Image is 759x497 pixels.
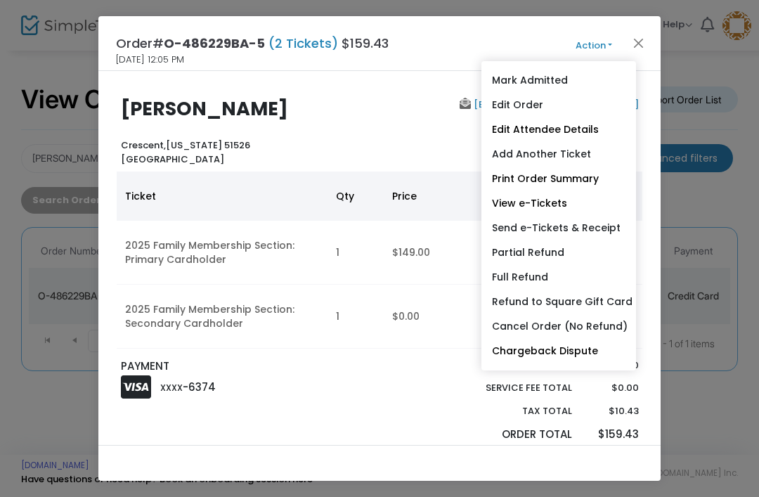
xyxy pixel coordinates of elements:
[481,68,636,93] a: Mark Admitted
[183,380,216,394] span: -6374
[121,138,166,152] span: Crescent,
[630,34,648,52] button: Close
[481,216,636,240] a: Send e-Tickets & Receipt
[481,339,636,363] a: Chargeback Dispute
[453,381,572,395] p: Service Fee Total
[585,381,638,395] p: $0.00
[327,285,384,349] td: 1
[121,359,373,375] p: PAYMENT
[327,172,384,221] th: Qty
[481,167,636,191] a: Print Order Summary
[327,221,384,285] td: 1
[453,427,572,443] p: Order Total
[481,314,636,339] a: Cancel Order (No Refund)
[585,404,638,418] p: $10.43
[384,221,517,285] td: $149.00
[453,404,572,418] p: Tax Total
[481,93,636,117] a: Edit Order
[481,290,636,314] a: Refund to Square Gift Card
[117,172,327,221] th: Ticket
[481,240,636,265] a: Partial Refund
[265,34,342,52] span: (2 Tickets)
[121,96,288,122] b: [PERSON_NAME]
[116,53,184,67] span: [DATE] 12:05 PM
[453,359,572,373] p: Sub total
[117,285,327,349] td: 2025 Family Membership Section: Secondary Cardholder
[117,172,642,349] div: Data table
[481,265,636,290] a: Full Refund
[585,427,638,443] p: $159.43
[552,38,636,53] button: Action
[481,142,636,167] a: Add Another Ticket
[481,191,636,216] a: View e-Tickets
[481,117,636,142] a: Edit Attendee Details
[384,285,517,349] td: $0.00
[384,172,517,221] th: Price
[117,221,327,285] td: 2025 Family Membership Section: Primary Cardholder
[121,138,250,166] b: [US_STATE] 51526 [GEOGRAPHIC_DATA]
[160,382,183,394] span: XXXX
[116,34,389,53] h4: Order# $159.43
[164,34,265,52] span: O-486229BA-5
